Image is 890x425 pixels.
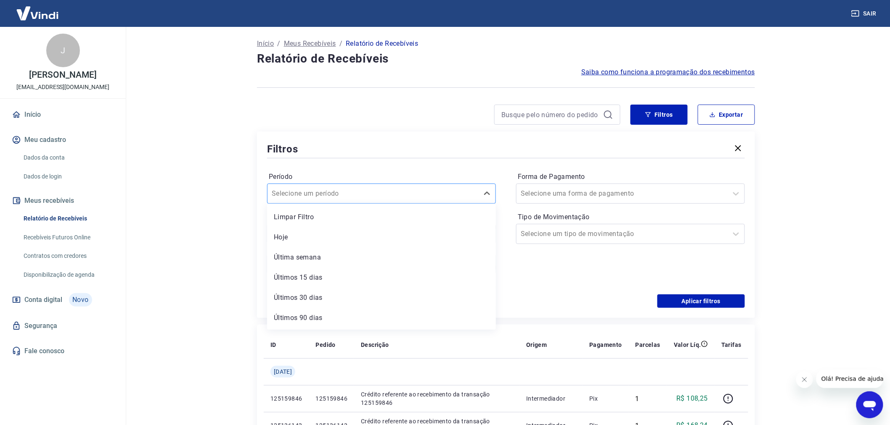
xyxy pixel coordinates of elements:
[850,6,880,21] button: Sair
[274,367,292,376] span: [DATE]
[20,229,116,246] a: Recebíveis Futuros Online
[257,39,274,49] a: Início
[589,394,622,403] p: Pix
[46,34,80,67] div: J
[5,6,71,13] span: Olá! Precisa de ajuda?
[677,394,708,404] p: R$ 108,25
[636,341,660,349] p: Parcelas
[16,83,109,92] p: [EMAIL_ADDRESS][DOMAIN_NAME]
[267,209,496,226] div: Limpar Filtro
[10,317,116,335] a: Segurança
[277,39,280,49] p: /
[24,294,62,306] span: Conta digital
[10,131,116,149] button: Meu cadastro
[20,168,116,185] a: Dados de login
[526,341,547,349] p: Origem
[339,39,342,49] p: /
[796,371,813,388] iframe: Fechar mensagem
[361,341,389,349] p: Descrição
[267,249,496,266] div: Última semana
[10,105,116,124] a: Início
[10,342,116,360] a: Fale conosco
[20,266,116,283] a: Disponibilização de agenda
[589,341,622,349] p: Pagamento
[316,341,336,349] p: Pedido
[20,210,116,227] a: Relatório de Recebíveis
[267,310,496,326] div: Últimos 90 dias
[721,341,742,349] p: Tarifas
[267,229,496,246] div: Hoje
[267,289,496,306] div: Últimos 30 dias
[29,71,96,79] p: [PERSON_NAME]
[20,247,116,265] a: Contratos com credores
[657,294,745,308] button: Aplicar filtros
[361,390,513,407] p: Crédito referente ao recebimento da transação 125159846
[69,293,92,307] span: Novo
[270,394,302,403] p: 125159846
[10,290,116,310] a: Conta digitalNovo
[316,394,348,403] p: 125159846
[518,212,743,222] label: Tipo de Movimentação
[10,0,65,26] img: Vindi
[10,192,116,210] button: Meus recebíveis
[267,142,298,156] h5: Filtros
[284,39,336,49] a: Meus Recebíveis
[816,370,883,388] iframe: Mensagem da empresa
[257,50,755,67] h4: Relatório de Recebíveis
[674,341,701,349] p: Valor Líq.
[526,394,576,403] p: Intermediador
[267,269,496,286] div: Últimos 15 dias
[20,149,116,166] a: Dados da conta
[501,108,600,121] input: Busque pelo número do pedido
[270,341,276,349] p: ID
[698,105,755,125] button: Exportar
[346,39,418,49] p: Relatório de Recebíveis
[630,105,688,125] button: Filtros
[856,391,883,418] iframe: Botão para abrir a janela de mensagens
[581,67,755,77] a: Saiba como funciona a programação dos recebimentos
[636,395,660,403] div: 1
[518,172,743,182] label: Forma de Pagamento
[269,172,494,182] label: Período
